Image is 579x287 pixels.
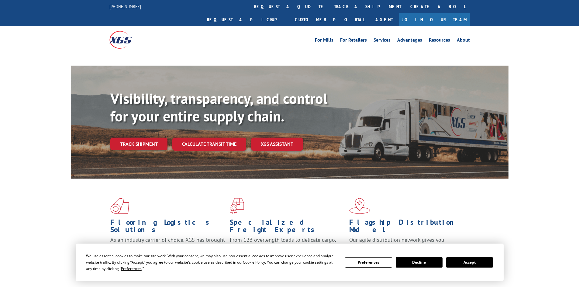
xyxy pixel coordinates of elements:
a: [PHONE_NUMBER] [109,3,141,9]
button: Accept [446,257,493,268]
div: We use essential cookies to make our site work. With your consent, we may also use non-essential ... [86,253,338,272]
a: About [457,38,470,44]
img: xgs-icon-focused-on-flooring-red [230,198,244,214]
button: Preferences [345,257,392,268]
a: XGS ASSISTANT [251,138,303,151]
div: Cookie Consent Prompt [76,244,504,281]
span: Preferences [121,266,142,271]
p: From 123 overlength loads to delicate cargo, our experienced staff knows the best way to move you... [230,236,345,263]
a: Customer Portal [290,13,369,26]
a: Request a pickup [202,13,290,26]
b: Visibility, transparency, and control for your entire supply chain. [110,89,327,125]
a: Services [374,38,391,44]
a: Resources [429,38,450,44]
img: xgs-icon-flagship-distribution-model-red [349,198,370,214]
a: Join Our Team [399,13,470,26]
h1: Flagship Distribution Model [349,219,464,236]
span: Our agile distribution network gives you nationwide inventory management on demand. [349,236,461,251]
img: xgs-icon-total-supply-chain-intelligence-red [110,198,129,214]
a: Agent [369,13,399,26]
a: Track shipment [110,138,167,150]
a: For Retailers [340,38,367,44]
a: Advantages [397,38,422,44]
a: Calculate transit time [172,138,246,151]
span: Cookie Policy [243,260,265,265]
span: As an industry carrier of choice, XGS has brought innovation and dedication to flooring logistics... [110,236,225,258]
button: Decline [396,257,443,268]
h1: Flooring Logistics Solutions [110,219,225,236]
a: For Mills [315,38,333,44]
h1: Specialized Freight Experts [230,219,345,236]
